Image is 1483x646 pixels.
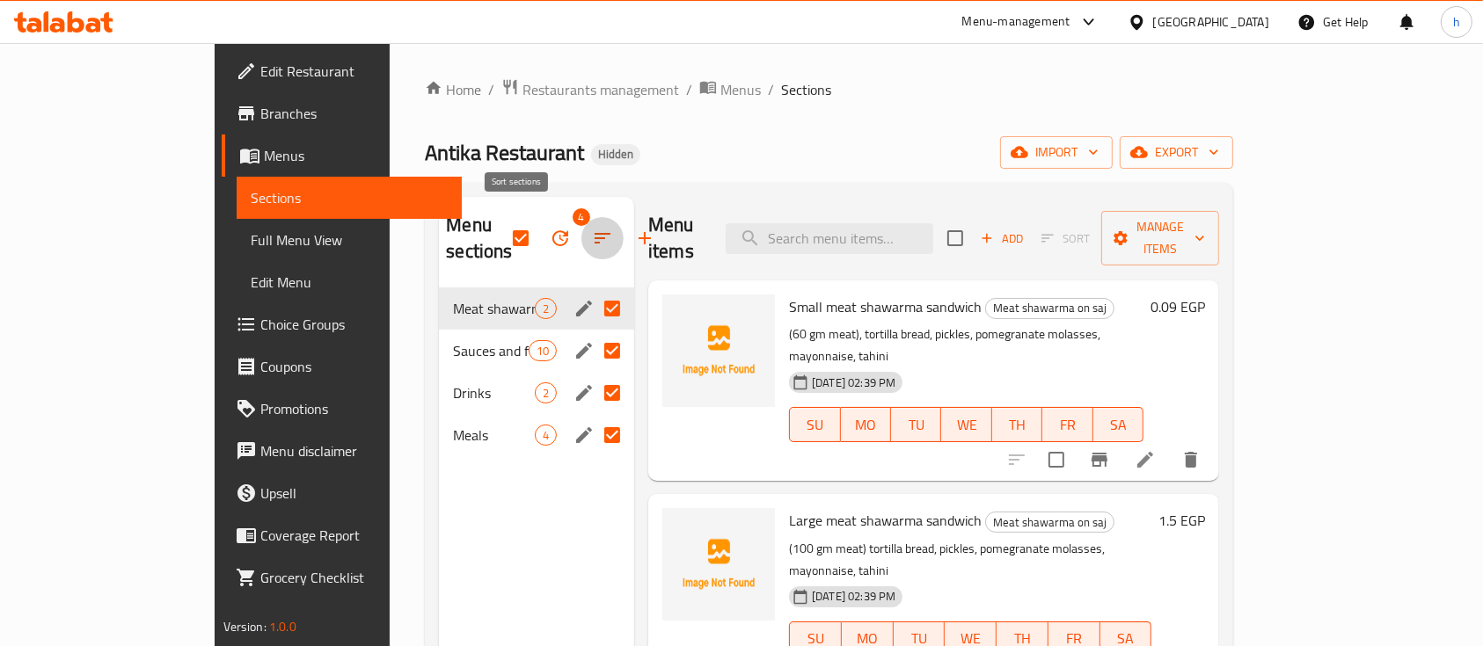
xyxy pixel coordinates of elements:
h2: Menu items [648,212,705,265]
span: FR [1049,412,1085,438]
span: 4 [573,208,590,226]
div: items [535,425,557,446]
button: TU [891,407,941,442]
p: (60 gm meat), tortilla bread, pickles, pomegranate molasses, mayonnaise, tahini [789,323,1143,367]
span: Bulk update [539,217,581,259]
span: Small meat shawarma sandwich [789,294,982,320]
span: Large meat shawarma sandwich [789,507,982,533]
a: Menu disclaimer [222,430,463,472]
button: delete [1170,439,1212,481]
span: [DATE] 02:39 PM [805,374,902,391]
span: export [1134,142,1219,163]
p: (100 gm meat) tortilla bread, pickles, pomegranate molasses, mayonnaise, tahini [789,538,1151,582]
span: SA [1100,412,1136,438]
button: Branch-specific-item [1078,439,1121,481]
button: edit [571,338,597,364]
a: Edit Restaurant [222,50,463,92]
span: MO [848,412,884,438]
span: Coupons [260,356,449,377]
span: Meat shawarma on saj [986,512,1114,533]
span: Meat shawarma on saj [453,298,535,319]
button: export [1120,136,1233,169]
span: Select to update [1038,441,1075,478]
h6: 0.09 EGP [1151,294,1205,319]
img: Small meat shawarma sandwich [662,294,775,407]
span: 2 [536,301,556,317]
div: [GEOGRAPHIC_DATA] [1153,12,1269,32]
span: Upsell [260,483,449,504]
span: WE [948,412,984,438]
div: items [535,298,557,319]
a: Menus [699,78,761,101]
a: Edit Menu [237,261,463,303]
span: Menu disclaimer [260,440,449,461]
span: Add [978,229,1026,249]
span: Menus [720,79,761,100]
a: Coupons [222,345,463,388]
a: Branches [222,92,463,134]
h2: Menu sections [446,212,512,265]
a: Coverage Report [222,514,463,556]
span: Restaurants management [522,79,679,100]
button: MO [841,407,891,442]
button: Add [974,225,1030,252]
span: Edit Restaurant [260,61,449,82]
span: Meat shawarma on saj [986,298,1114,318]
div: Menu-management [962,11,1070,33]
a: Menus [222,134,463,177]
span: Hidden [591,147,640,162]
span: Antika Restaurant [425,133,584,172]
span: Meals [453,425,535,446]
div: Meat shawarma on saj [985,512,1114,533]
button: edit [571,295,597,322]
input: search [726,223,933,254]
button: Manage items [1101,211,1219,265]
div: items [535,382,557,403]
div: items [529,340,557,361]
a: Sections [237,177,463,219]
a: Full Menu View [237,219,463,261]
span: Select section first [1030,225,1101,252]
span: Add item [974,225,1030,252]
button: SU [789,407,840,442]
h6: 1.5 EGP [1158,508,1205,533]
span: Sections [251,187,449,208]
span: 2 [536,385,556,402]
a: Choice Groups [222,303,463,345]
img: Large meat shawarma sandwich [662,508,775,621]
span: Grocery Checklist [260,567,449,588]
span: TH [999,412,1035,438]
div: Sauces and flavors [453,340,528,361]
span: Choice Groups [260,314,449,335]
nav: Menu sections [439,280,634,463]
button: edit [571,380,597,406]
span: Coverage Report [260,525,449,546]
span: Select all sections [502,220,539,257]
nav: breadcrumb [425,78,1233,101]
li: / [768,79,774,100]
div: Sauces and flavors10edit [439,330,634,372]
span: SU [797,412,833,438]
a: Promotions [222,388,463,430]
span: Edit Menu [251,272,449,293]
div: Drinks2edit [439,372,634,414]
span: Manage items [1115,216,1205,260]
div: Meat shawarma on saj [985,298,1114,319]
span: h [1453,12,1460,32]
button: WE [941,407,991,442]
span: Full Menu View [251,229,449,250]
span: [DATE] 02:39 PM [805,588,902,605]
span: TU [898,412,934,438]
span: Sections [781,79,831,100]
button: FR [1042,407,1092,442]
span: 1.0.0 [269,615,296,638]
span: import [1014,142,1099,163]
button: import [1000,136,1113,169]
span: Menus [264,145,449,166]
a: Upsell [222,472,463,514]
a: Edit menu item [1135,449,1156,470]
button: SA [1093,407,1143,442]
span: Version: [223,615,267,638]
a: Restaurants management [501,78,679,101]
